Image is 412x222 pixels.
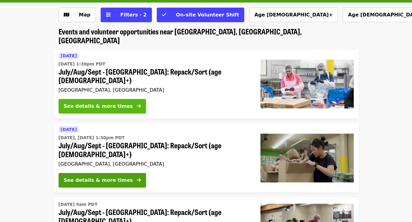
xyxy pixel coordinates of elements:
[64,177,133,184] div: See details & more times
[137,103,141,109] i: arrow-right icon
[59,141,251,159] span: July/Aug/Sept - [GEOGRAPHIC_DATA]: Repack/Sort (age [DEMOGRAPHIC_DATA]+)
[64,12,69,18] i: map icon
[120,12,147,18] span: Filters · 2
[59,87,251,93] div: [GEOGRAPHIC_DATA], [GEOGRAPHIC_DATA]
[54,123,359,192] a: See details for "July/Aug/Sept - Portland: Repack/Sort (age 8+)"
[59,173,146,188] button: See details & more times
[59,135,125,141] time: [DATE], [DATE] 1:30pm PDT
[176,12,239,18] span: On-site Volunteer Shift
[61,53,77,58] span: [DATE]
[59,8,96,22] button: Show map view
[79,12,91,18] span: Map
[157,8,244,22] button: On-site Volunteer Shift
[59,99,146,114] button: See details & more times
[59,201,98,208] time: [DATE] 9am PDT
[106,12,111,18] i: sliders-h icon
[162,12,166,18] i: check icon
[59,61,106,67] time: [DATE] 1:30pm PDT
[54,50,359,119] a: See details for "July/Aug/Sept - Beaverton: Repack/Sort (age 10+)"
[61,127,77,132] span: [DATE]
[249,8,338,22] button: Age [DEMOGRAPHIC_DATA]+
[137,177,141,183] i: arrow-right icon
[260,60,354,108] img: July/Aug/Sept - Beaverton: Repack/Sort (age 10+) organized by Oregon Food Bank
[59,26,302,45] span: Events and volunteer opportunities near [GEOGRAPHIC_DATA], [GEOGRAPHIC_DATA], [GEOGRAPHIC_DATA]
[101,8,152,22] button: Filters (2 selected)
[59,67,251,85] span: July/Aug/Sept - [GEOGRAPHIC_DATA]: Repack/Sort (age [DEMOGRAPHIC_DATA]+)
[260,134,354,182] img: July/Aug/Sept - Portland: Repack/Sort (age 8+) organized by Oregon Food Bank
[59,161,251,167] div: [GEOGRAPHIC_DATA], [GEOGRAPHIC_DATA]
[64,103,133,110] div: See details & more times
